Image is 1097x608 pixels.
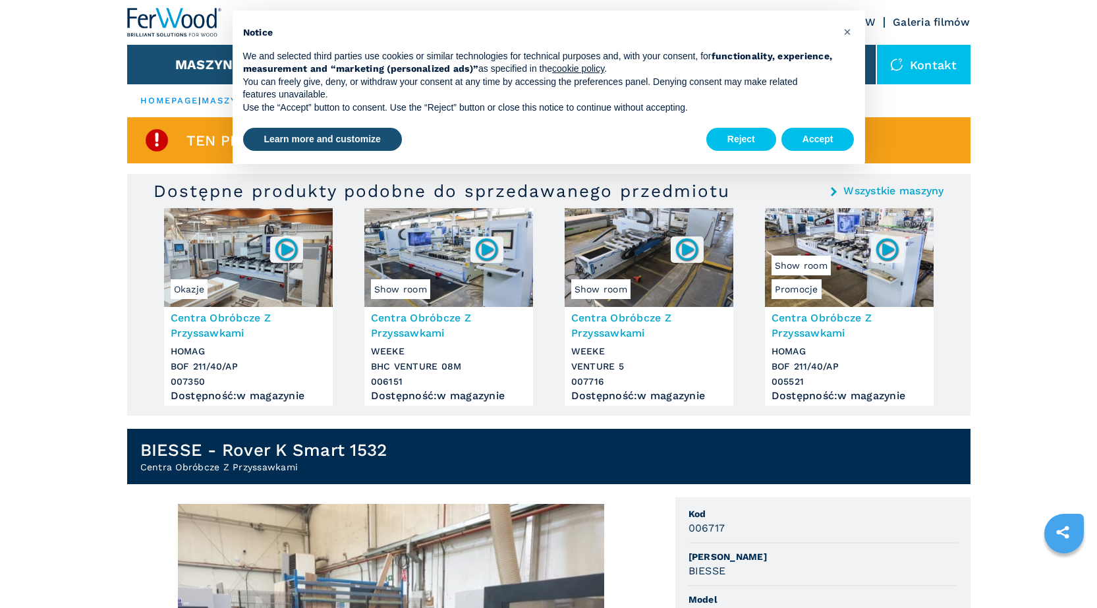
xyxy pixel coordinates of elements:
h3: HOMAG BOF 211/40/AP 007350 [171,344,326,389]
img: SoldProduct [144,127,170,153]
button: Maszyny [175,57,242,72]
strong: functionality, experience, measurement and “marketing (personalized ads)” [243,51,833,74]
h3: Centra Obróbcze Z Przyssawkami [171,310,326,341]
p: We and selected third parties use cookies or similar technologies for technical purposes and, wit... [243,50,833,76]
h3: BIESSE [689,563,726,578]
span: Ten przedmiot jest już sprzedany [186,133,472,148]
div: Dostępność : w magazynie [371,393,526,399]
img: Centra Obróbcze Z Przyssawkami HOMAG BOF 211/40/AP [765,208,934,307]
h3: Centra Obróbcze Z Przyssawkami [371,310,526,341]
span: Model [689,593,957,606]
span: [PERSON_NAME] [689,550,957,563]
img: Centra Obróbcze Z Przyssawkami WEEKE BHC VENTURE 08M [364,208,533,307]
a: Wszystkie maszyny [843,186,943,196]
button: Close this notice [837,21,858,42]
h3: Dostępne produkty podobne do sprzedawanego przedmiotu [154,180,730,202]
img: 006151 [474,236,499,262]
h3: WEEKE BHC VENTURE 08M 006151 [371,344,526,389]
iframe: Chat [1041,549,1087,598]
p: Use the “Accept” button to consent. Use the “Reject” button or close this notice to continue with... [243,101,833,115]
span: Okazje [171,279,208,299]
h3: Centra Obróbcze Z Przyssawkami [571,310,727,341]
img: 007716 [674,236,700,262]
button: Accept [781,128,855,152]
div: Dostępność : w magazynie [772,393,927,399]
span: Kod [689,507,957,520]
div: Kontakt [877,45,970,84]
a: Centra Obróbcze Z Przyssawkami WEEKE VENTURE 5Show room007716Centra Obróbcze Z PrzyssawkamiWEEKEV... [565,208,733,406]
img: 005521 [874,236,900,262]
span: Show room [371,279,430,299]
span: × [843,24,851,40]
h3: Centra Obróbcze Z Przyssawkami [772,310,927,341]
div: Dostępność : w magazynie [171,393,326,399]
img: Kontakt [890,58,903,71]
a: Centra Obróbcze Z Przyssawkami WEEKE BHC VENTURE 08MShow room006151Centra Obróbcze Z Przyssawkami... [364,208,533,406]
h3: WEEKE VENTURE 5 007716 [571,344,727,389]
h2: Centra Obróbcze Z Przyssawkami [140,460,387,474]
a: Centra Obróbcze Z Przyssawkami HOMAG BOF 211/40/APOkazje007350Centra Obróbcze Z PrzyssawkamiHOMAG... [164,208,333,406]
h3: HOMAG BOF 211/40/AP 005521 [772,344,927,389]
h3: 006717 [689,520,725,536]
img: Centra Obróbcze Z Przyssawkami HOMAG BOF 211/40/AP [164,208,333,307]
a: maszyny [202,96,252,105]
span: Promocje [772,279,822,299]
button: Learn more and customize [243,128,402,152]
span: Show room [571,279,631,299]
p: You can freely give, deny, or withdraw your consent at any time by accessing the preferences pane... [243,76,833,101]
img: Centra Obróbcze Z Przyssawkami WEEKE VENTURE 5 [565,208,733,307]
h2: Notice [243,26,833,40]
span: Show room [772,256,831,275]
div: Dostępność : w magazynie [571,393,727,399]
a: HOMEPAGE [140,96,199,105]
img: Ferwood [127,8,222,37]
a: Centra Obróbcze Z Przyssawkami HOMAG BOF 211/40/APPromocjeShow room005521Centra Obróbcze Z Przyss... [765,208,934,406]
span: | [198,96,201,105]
h1: BIESSE - Rover K Smart 1532 [140,439,387,460]
a: cookie policy [552,63,604,74]
button: Reject [706,128,776,152]
a: sharethis [1046,516,1079,549]
a: Galeria filmów [893,16,970,28]
img: 007350 [273,236,299,262]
